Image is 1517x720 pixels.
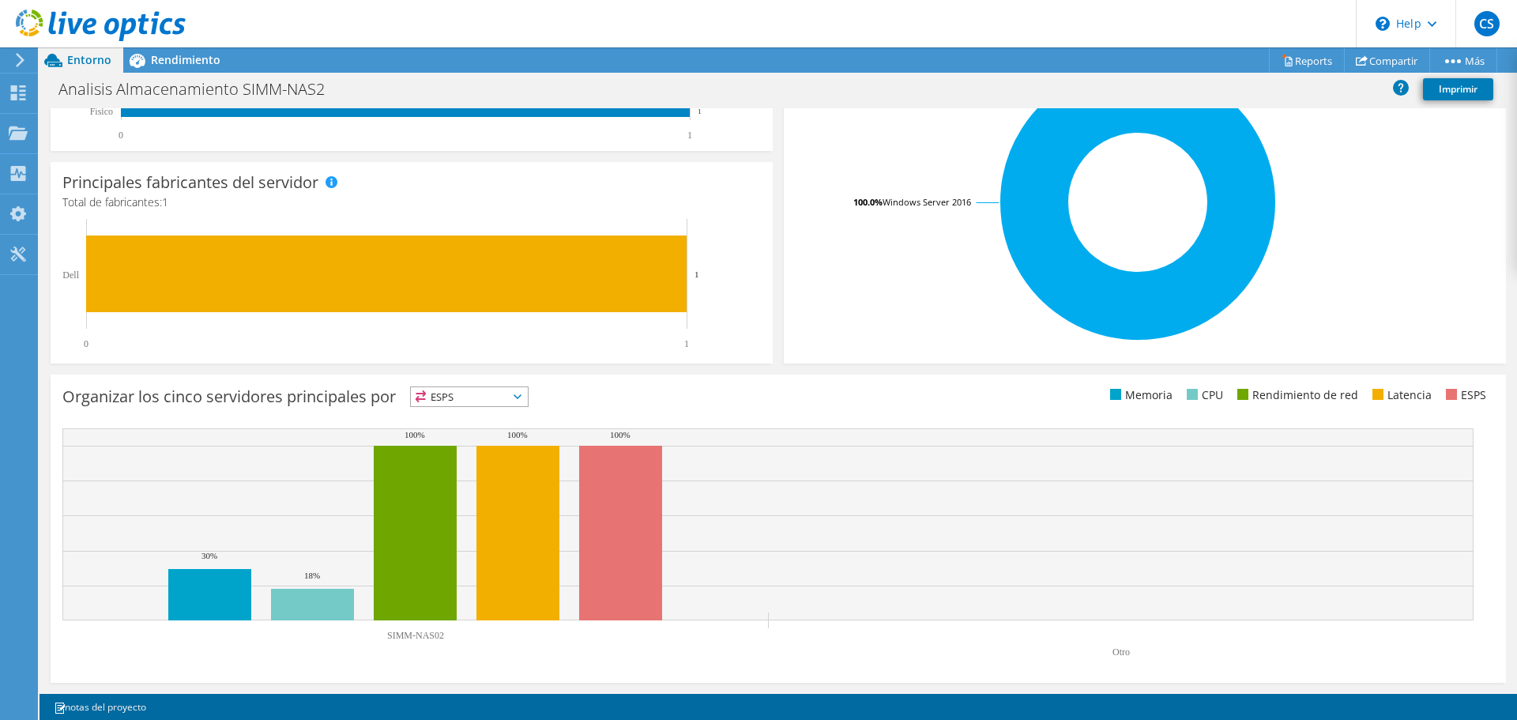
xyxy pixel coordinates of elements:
[1429,48,1497,73] a: Más
[1183,386,1223,404] li: CPU
[1106,386,1173,404] li: Memoria
[684,338,689,349] text: 1
[51,81,349,98] h1: Analisis Almacenamiento SIMM-NAS2
[1112,646,1130,658] text: Otro
[1423,78,1493,100] a: Imprimir
[1368,386,1432,404] li: Latencia
[387,630,444,641] text: SIMM-NAS02
[90,106,113,117] tspan: Físico
[151,52,220,67] span: Rendimiento
[67,52,111,67] span: Entorno
[304,571,320,580] text: 18%
[610,430,631,439] text: 100%
[883,196,971,208] tspan: Windows Server 2016
[1344,48,1430,73] a: Compartir
[1269,48,1345,73] a: Reports
[201,551,217,560] text: 30%
[853,196,883,208] tspan: 100.0%
[62,270,79,281] text: Dell
[405,430,425,439] text: 100%
[119,130,123,141] text: 0
[62,174,318,191] h3: Principales fabricantes del servidor
[43,697,157,717] a: notas del proyecto
[507,430,528,439] text: 100%
[1442,386,1486,404] li: ESPS
[411,387,528,406] span: ESPS
[695,270,699,279] text: 1
[162,194,168,209] span: 1
[1474,11,1500,36] span: CS
[84,338,88,349] text: 0
[62,194,761,211] h4: Total de fabricantes:
[1233,386,1358,404] li: Rendimiento de red
[687,130,692,141] text: 1
[1376,17,1390,31] svg: \n
[698,107,702,115] text: 1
